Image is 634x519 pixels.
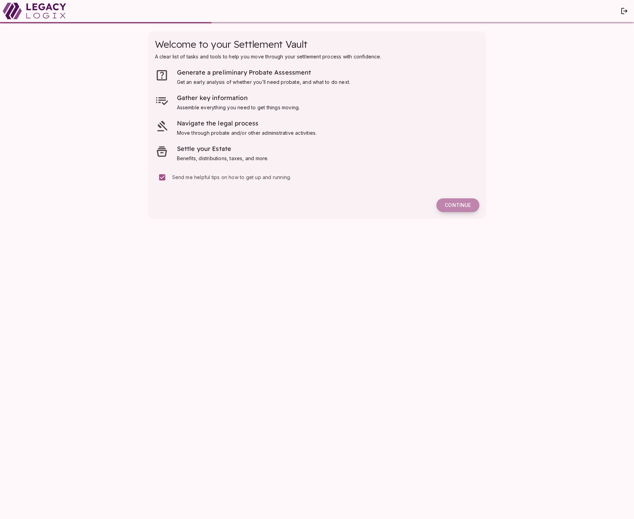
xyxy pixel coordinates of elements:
span: Assemble everything you need to get things moving. [177,104,300,110]
span: Continue [445,202,471,208]
span: Move through probate and/or other administrative activities. [177,130,317,136]
span: Benefits, distributions, taxes, and more. [177,155,269,161]
button: Continue [436,198,479,212]
span: Gather key information [177,94,248,102]
span: Send me helpful tips on how to get up and running. [172,174,291,180]
span: Settle your Estate [177,145,232,153]
span: Generate a preliminary Probate Assessment [177,68,311,76]
span: Welcome to your Settlement Vault [155,38,308,50]
span: A clear list of tasks and tools to help you move through your settlement process with confidence. [155,54,381,59]
span: Navigate the legal process [177,119,259,127]
span: Get an early analysis of whether you’ll need probate, and what to do next. [177,79,351,85]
